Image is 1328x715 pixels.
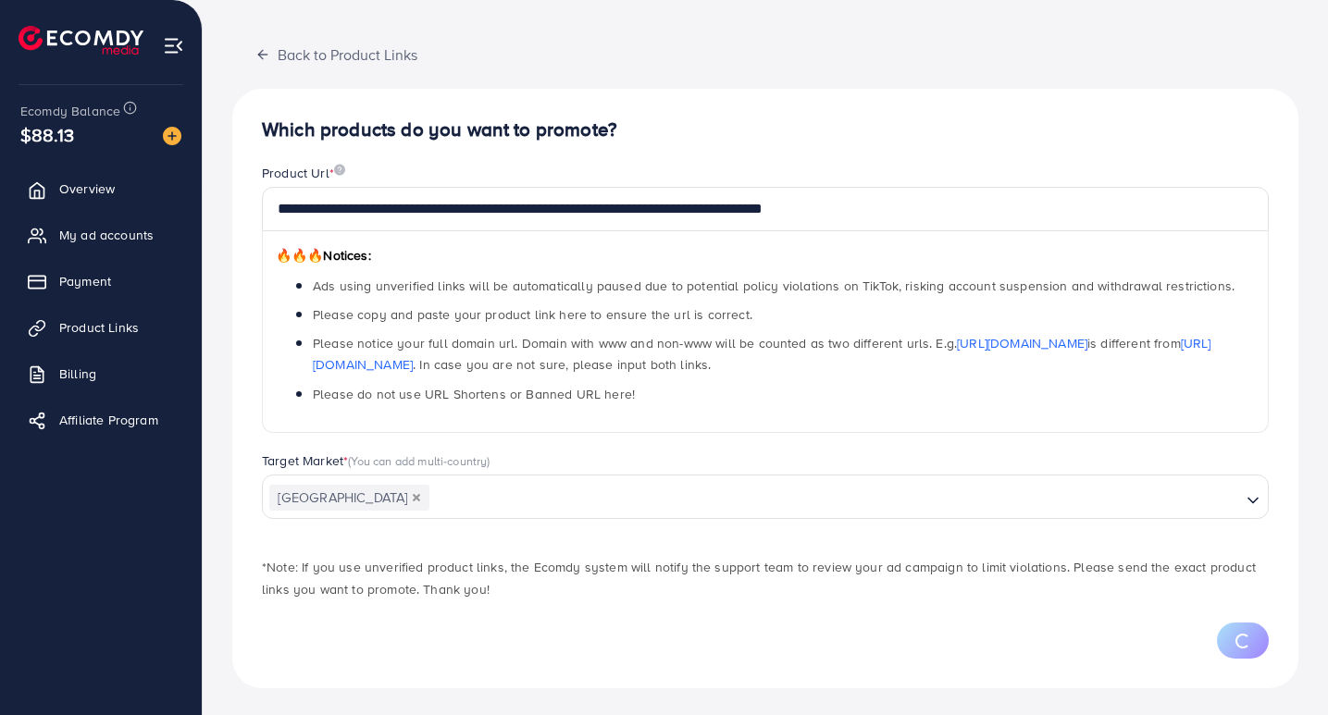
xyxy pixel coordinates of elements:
[14,216,188,253] a: My ad accounts
[14,355,188,392] a: Billing
[431,484,1239,512] input: Search for option
[59,318,139,337] span: Product Links
[412,493,421,502] button: Deselect Pakistan
[269,485,429,511] span: [GEOGRAPHIC_DATA]
[262,556,1269,600] p: *Note: If you use unverified product links, the Ecomdy system will notify the support team to rev...
[313,305,752,324] span: Please copy and paste your product link here to ensure the url is correct.
[313,385,635,403] span: Please do not use URL Shortens or Banned URL here!
[232,34,441,74] button: Back to Product Links
[262,118,1269,142] h4: Which products do you want to promote?
[14,401,188,438] a: Affiliate Program
[19,26,143,55] img: logo
[1249,632,1314,701] iframe: Chat
[59,272,111,290] span: Payment
[957,334,1087,352] a: [URL][DOMAIN_NAME]
[20,121,74,148] span: $88.13
[163,127,181,145] img: image
[59,179,115,198] span: Overview
[276,246,371,265] span: Notices:
[59,411,158,429] span: Affiliate Program
[262,475,1269,519] div: Search for option
[313,277,1235,295] span: Ads using unverified links will be automatically paused due to potential policy violations on Tik...
[59,364,96,383] span: Billing
[14,309,188,346] a: Product Links
[313,334,1211,374] span: Please notice your full domain url. Domain with www and non-www will be counted as two different ...
[262,451,490,470] label: Target Market
[262,164,345,182] label: Product Url
[14,170,188,207] a: Overview
[163,35,184,56] img: menu
[14,263,188,300] a: Payment
[334,164,345,176] img: image
[348,452,490,469] span: (You can add multi-country)
[59,226,154,244] span: My ad accounts
[276,246,323,265] span: 🔥🔥🔥
[20,102,120,120] span: Ecomdy Balance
